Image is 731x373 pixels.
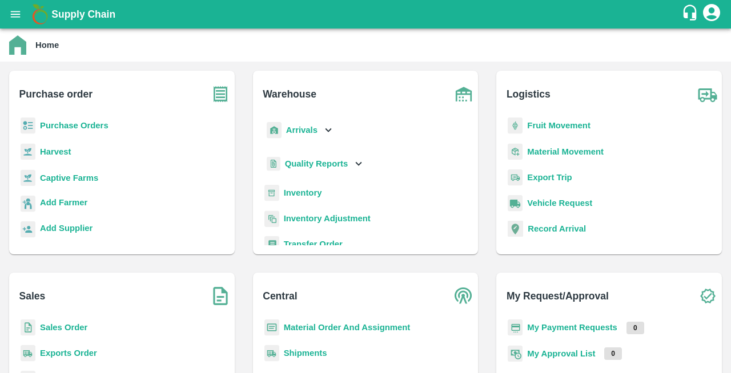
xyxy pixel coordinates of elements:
img: whArrival [267,122,282,139]
img: approval [508,345,523,362]
div: account of current user [701,2,722,26]
img: soSales [206,282,235,310]
img: home [9,35,26,55]
b: Supply Chain [51,9,115,20]
img: purchase [206,80,235,108]
img: truck [693,80,722,108]
img: recordArrival [508,221,523,237]
p: 0 [626,322,644,334]
button: open drawer [2,1,29,27]
a: Record Arrival [528,224,586,233]
img: logo [29,3,51,26]
a: Sales Order [40,323,87,332]
b: Purchase order [19,86,93,102]
a: My Payment Requests [527,323,617,332]
img: check [693,282,722,310]
div: Quality Reports [264,152,365,176]
img: inventory [264,210,279,227]
img: supplier [21,221,35,238]
div: customer-support [681,4,701,25]
div: Arrivals [264,117,335,143]
b: My Request/Approval [507,288,609,304]
b: Quality Reports [285,159,348,168]
a: Purchase Orders [40,121,109,130]
img: central [449,282,478,310]
img: shipments [264,345,279,362]
a: Fruit Movement [527,121,591,130]
img: harvest [21,143,35,160]
img: whTransfer [264,236,279,253]
img: warehouse [449,80,478,108]
a: Inventory [284,188,322,197]
img: centralMaterial [264,319,279,336]
b: Logistics [507,86,551,102]
img: whInventory [264,185,279,201]
b: Sales [19,288,46,304]
b: Home [35,40,59,50]
img: fruit [508,117,523,134]
b: Add Supplier [40,224,93,233]
b: Arrivals [286,125,318,135]
img: delivery [508,169,523,186]
a: Captive Farms [40,173,98,183]
img: qualityReport [267,157,280,171]
img: farmer [21,196,35,212]
img: harvest [21,169,35,186]
a: Add Farmer [40,196,87,212]
a: Export Trip [527,173,572,182]
a: Supply Chain [51,6,681,22]
img: reciept [21,117,35,134]
a: Exports Order [40,348,97,358]
a: Transfer Order [284,240,343,249]
a: Material Movement [527,147,604,156]
a: Material Order And Assignment [284,323,411,332]
b: Central [263,288,297,304]
img: sales [21,319,35,336]
b: Add Farmer [40,198,87,207]
img: payment [508,319,523,336]
a: Add Supplier [40,222,93,237]
a: Shipments [284,348,327,358]
a: Inventory Adjustment [284,214,371,223]
a: Vehicle Request [527,198,592,208]
b: Warehouse [263,86,316,102]
img: shipments [21,345,35,362]
img: vehicle [508,195,523,212]
a: My Approval List [527,349,595,358]
img: material [508,143,523,160]
a: Harvest [40,147,71,156]
p: 0 [604,347,622,360]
